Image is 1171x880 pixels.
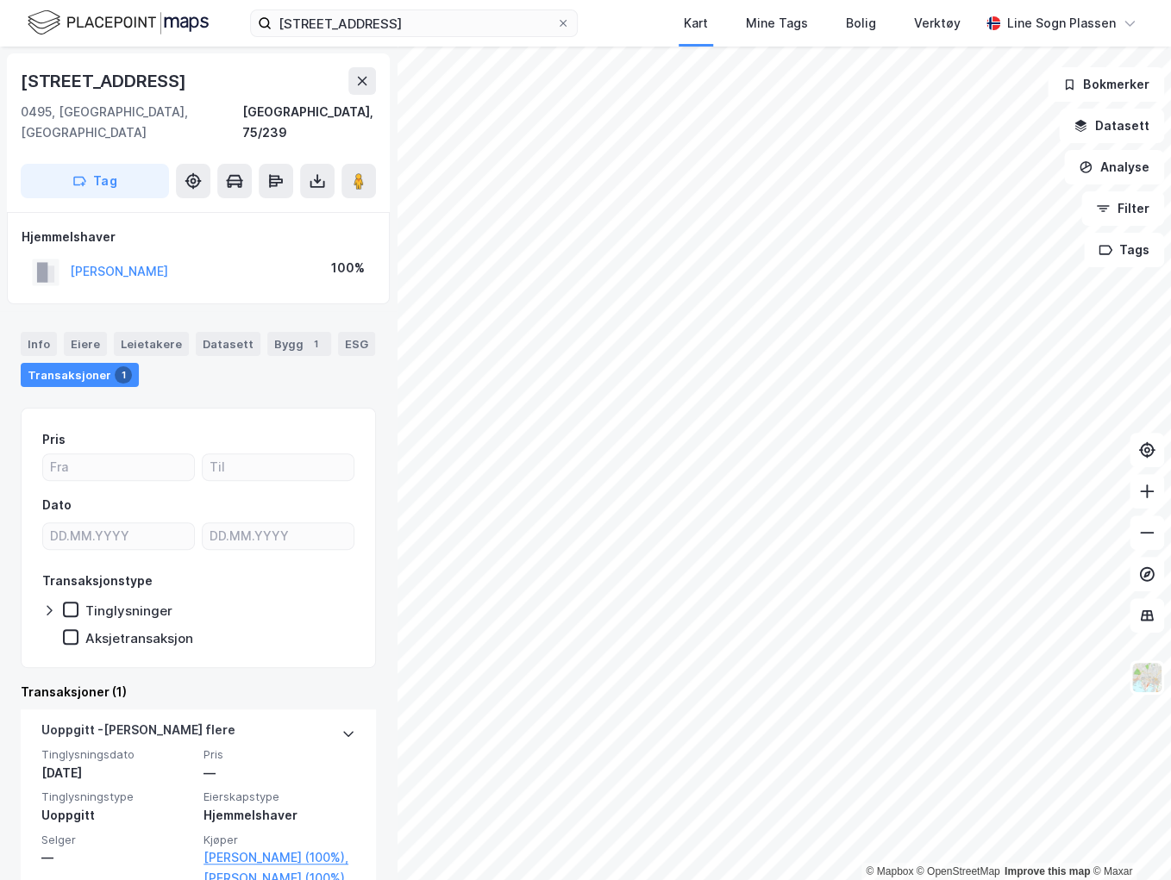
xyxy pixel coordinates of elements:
[204,790,355,804] span: Eierskapstype
[866,865,913,877] a: Mapbox
[1005,865,1090,877] a: Improve this map
[914,13,961,34] div: Verktøy
[1084,233,1164,267] button: Tags
[42,495,72,515] div: Dato
[21,363,139,387] div: Transaksjoner
[21,332,57,356] div: Info
[204,763,355,783] div: —
[21,164,169,198] button: Tag
[1064,150,1164,184] button: Analyse
[196,332,260,356] div: Datasett
[204,747,355,762] span: Pris
[41,833,193,847] span: Selger
[1081,191,1164,226] button: Filter
[204,847,355,868] a: [PERSON_NAME] (100%),
[338,332,375,356] div: ESG
[85,630,193,646] div: Aksjetransaksjon
[267,332,331,356] div: Bygg
[28,8,209,38] img: logo.f888ab2527a4732fd821a326f86c7f29.svg
[21,682,376,702] div: Transaksjoner (1)
[41,763,193,783] div: [DATE]
[1059,109,1164,143] button: Datasett
[1085,797,1171,880] div: Kontrollprogram for chat
[1085,797,1171,880] iframe: Chat Widget
[1048,67,1164,102] button: Bokmerker
[21,102,242,143] div: 0495, [GEOGRAPHIC_DATA], [GEOGRAPHIC_DATA]
[41,747,193,762] span: Tinglysningsdato
[64,332,107,356] div: Eiere
[22,227,375,247] div: Hjemmelshaver
[1007,13,1116,34] div: Line Sogn Plassen
[272,10,556,36] input: Søk på adresse, matrikkel, gårdeiere, leietakere eller personer
[746,13,808,34] div: Mine Tags
[1130,661,1163,694] img: Z
[41,847,193,868] div: —
[684,13,708,34] div: Kart
[204,805,355,826] div: Hjemmelshaver
[203,454,354,480] input: Til
[114,332,189,356] div: Leietakere
[85,602,172,619] div: Tinglysninger
[331,258,365,278] div: 100%
[41,790,193,804] span: Tinglysningstype
[21,67,190,95] div: [STREET_ADDRESS]
[242,102,376,143] div: [GEOGRAPHIC_DATA], 75/239
[846,13,876,34] div: Bolig
[203,523,354,549] input: DD.MM.YYYY
[115,366,132,384] div: 1
[42,571,153,591] div: Transaksjonstype
[41,805,193,826] div: Uoppgitt
[917,865,1000,877] a: OpenStreetMap
[42,429,66,450] div: Pris
[43,523,194,549] input: DD.MM.YYYY
[43,454,194,480] input: Fra
[204,833,355,847] span: Kjøper
[307,335,324,353] div: 1
[41,720,235,747] div: Uoppgitt - [PERSON_NAME] flere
